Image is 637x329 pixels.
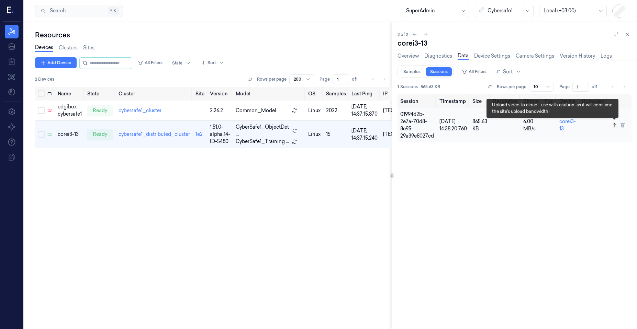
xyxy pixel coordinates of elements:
th: Samples [323,87,349,101]
div: 1.51.0-alpha.14-ID-5480 [210,124,230,145]
button: Search⌘K [35,5,123,17]
button: Select row [38,131,45,138]
a: Diagnostics [424,52,452,60]
th: OS [305,87,323,101]
a: Clusters [59,44,78,51]
button: Select row [38,107,45,114]
div: [DATE] 14:37:15.870 [351,103,378,118]
div: [DATE] 14:37:15.240 [351,127,378,142]
span: Page [320,76,330,82]
th: Device [557,94,579,108]
div: [TECHNICAL_ID] [383,131,423,138]
span: 2 Devices [35,76,54,82]
a: Samples [399,67,425,76]
span: Search [47,7,66,14]
a: Sessions [426,67,452,76]
th: IP [380,87,426,101]
div: 15 [326,131,346,138]
td: 6.00 MB/s [521,108,542,142]
div: corei3-13 [58,131,82,138]
button: All Filters [135,57,165,68]
a: Sites [83,44,94,51]
td: 01994d2b-2e7a-70d8-8e95-29a39e8027cd [398,108,437,142]
th: Site [193,87,207,101]
th: Timestamp [437,94,470,108]
a: Version History [560,52,595,60]
td: 865.63 KB [470,108,490,142]
a: Devices [35,44,53,52]
a: cybersafe1_cluster [119,107,161,114]
div: Resources [35,30,392,40]
a: Data [458,52,469,60]
span: CyberSafe1_Training ... [236,138,289,145]
button: Add Device [35,57,77,68]
span: [DATE] 14:38:20.760 [439,118,467,132]
a: corei3-13 [559,118,576,132]
span: of 1 [352,76,363,82]
th: Bitrate [521,94,542,108]
th: Last Ping [349,87,380,101]
div: [TECHNICAL_ID] [383,107,423,114]
th: Uploaded [579,94,607,108]
a: Overview [398,52,419,60]
th: Session [398,94,437,108]
span: 865.63 KB [421,84,440,90]
th: Cluster [116,87,193,101]
button: All Filters [459,66,489,77]
p: linux [308,107,321,114]
th: Model [233,87,305,101]
span: of 1 [592,84,603,90]
a: cybersafe1_distributed_cluster [119,131,190,137]
div: ready [87,105,113,116]
a: Device Settings [474,52,510,60]
th: State [85,87,116,101]
div: corei3-13 [398,38,632,48]
span: Common_Model [236,107,276,114]
a: Camera Settings [516,52,554,60]
div: 2.26.2 [210,107,230,114]
th: Fps [542,94,557,108]
p: Rows per page [497,84,526,90]
span: Page [559,84,570,90]
div: 2022 [326,107,346,114]
th: Resolution [490,94,521,108]
p: Rows per page [257,76,287,82]
button: Select all [38,90,45,97]
nav: pagination [608,82,629,92]
div: ready [87,129,113,140]
nav: pagination [368,74,389,84]
th: Version [207,87,233,101]
a: Logs [601,52,612,60]
a: 1e2 [195,131,203,137]
th: Name [55,87,85,101]
span: 2 of 2 [398,32,408,37]
th: Size [470,94,490,108]
div: edgibox-cybersafe1 [58,103,82,118]
p: linux [308,131,321,138]
span: CyberSafe1_ObjectDet ... [236,124,289,138]
span: 1 Sessions [398,84,418,90]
